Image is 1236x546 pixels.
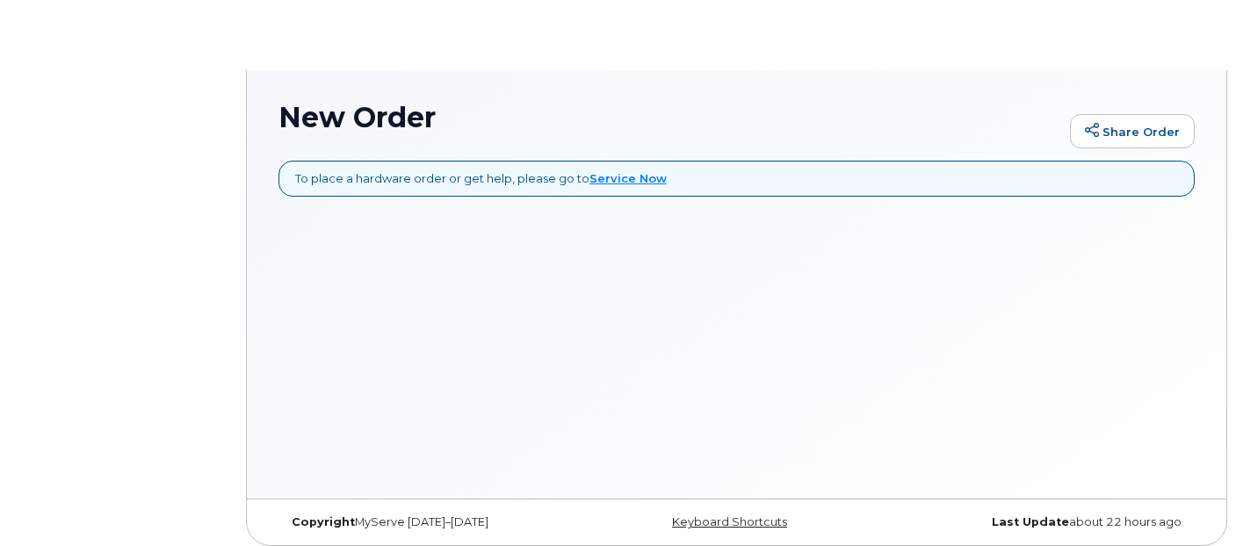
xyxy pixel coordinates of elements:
div: MyServe [DATE]–[DATE] [278,515,584,529]
h1: New Order [278,102,1061,133]
a: Keyboard Shortcuts [672,515,787,528]
strong: Last Update [992,515,1069,528]
div: about 22 hours ago [889,515,1195,529]
strong: Copyright [292,515,355,528]
a: Share Order [1070,114,1195,149]
p: To place a hardware order or get help, please go to [295,170,667,187]
a: Service Now [589,171,667,185]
